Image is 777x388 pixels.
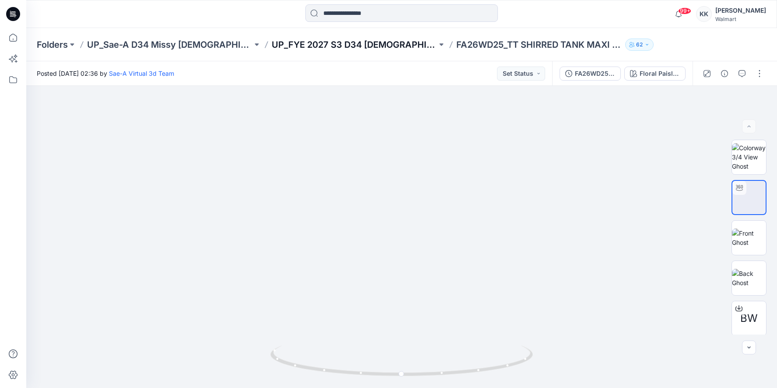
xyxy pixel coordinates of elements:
[37,39,68,51] a: Folders
[624,67,686,81] button: Floral Paisley Wave 3 CW17
[272,39,437,51] a: UP_FYE 2027 S3 D34 [DEMOGRAPHIC_DATA] Dresses
[740,310,758,326] span: BW
[696,6,712,22] div: KK
[678,7,691,14] span: 99+
[640,69,680,78] div: Floral Paisley Wave 3 CW17
[560,67,621,81] button: FA26WD25_Full Colorways
[715,16,766,22] div: Walmart
[732,269,766,287] img: Back Ghost
[732,143,766,171] img: Colorway 3/4 View Ghost
[732,229,766,247] img: Front Ghost
[715,5,766,16] div: [PERSON_NAME]
[625,39,654,51] button: 62
[717,67,731,81] button: Details
[87,39,252,51] a: UP_Sae-A D34 Missy [DEMOGRAPHIC_DATA] Dresses
[456,39,622,51] p: FA26WD25_TT SHIRRED TANK MAXI DRESS
[636,40,643,49] p: 62
[109,70,174,77] a: Sae-A Virtual 3d Team
[37,69,174,78] span: Posted [DATE] 02:36 by
[575,69,615,78] div: FA26WD25_Full Colorways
